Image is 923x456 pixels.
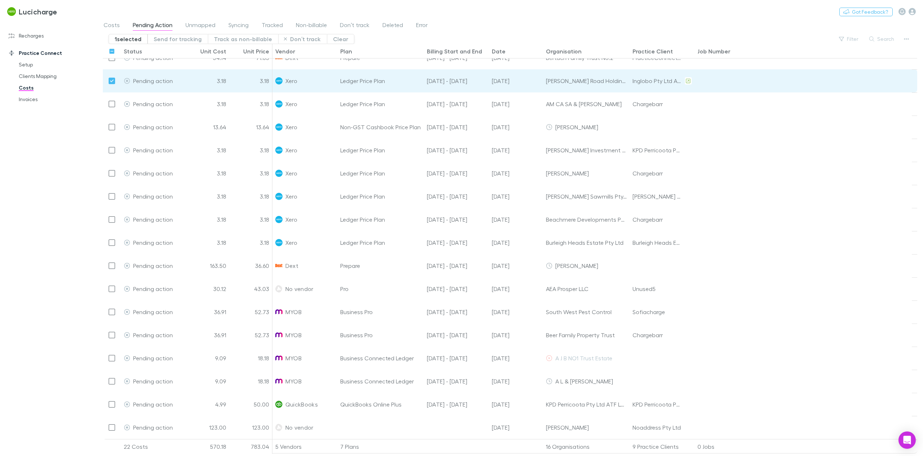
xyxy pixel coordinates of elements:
button: Send for tracking [148,34,208,44]
span: MYOB [285,323,302,346]
span: Pending action [133,100,173,107]
img: Xero's Logo [275,170,283,177]
span: Pending action [133,193,173,200]
span: QuickBooks [285,393,318,416]
div: Chargebarr [633,323,663,346]
div: Non-GST Cashbook Price Plan [337,116,424,139]
div: Ledger Price Plan [337,162,424,185]
div: Practice Client [633,48,673,55]
img: Xero's Logo [275,123,283,131]
span: No vendor [285,277,314,300]
div: South West Pest Control [546,300,627,323]
span: Pending action [133,262,173,269]
div: Chargebarr [633,92,663,115]
a: Invoices [12,94,101,105]
span: Tracked [262,21,283,31]
div: Noaddress Pty Ltd [633,416,681,439]
div: 570.18 [186,439,229,454]
div: Business Connected Ledger [337,347,424,370]
div: Inglobo Pty Ltd ATF Meraks Trust [633,69,682,92]
div: KPD Perricoota Pty Ltd ATF Lakeview Unit Trust [546,393,627,416]
span: Pending action [133,239,173,246]
a: Setup [12,59,101,70]
div: KPD Perricoota Pty Ltd ATF Lakeview Unit Trust [633,393,682,416]
div: Ledger Price Plan [337,185,424,208]
div: 3.18 [186,69,229,92]
span: Pending action [133,147,173,153]
div: QuickBooks Online Plus [337,393,424,416]
div: [PERSON_NAME] [546,162,627,184]
div: 28 Jul - 27 Aug 24 [424,69,489,92]
div: 01 Jun - 30 Jun 24 [424,370,489,393]
span: Pending action [133,401,173,408]
button: Got Feedback? [839,8,893,16]
div: 3.18 [229,69,272,92]
span: Error [416,21,428,31]
button: 1selected [109,34,148,44]
div: AEA Prosper LLC [546,277,627,300]
span: Pending action [133,424,173,431]
span: A L & [PERSON_NAME] [555,378,613,385]
div: Status [124,48,142,55]
div: 28 Aug 2024 [489,208,543,231]
span: Pending action [133,285,173,292]
div: 28 Aug 2024 [489,92,543,116]
div: 52.73 [229,300,272,323]
div: 18.18 [229,347,272,370]
span: Xero [285,208,297,231]
span: Costs [104,21,120,31]
div: 43.03 [229,277,272,300]
div: 01 Jan - 31 Jan 25 [424,277,489,300]
img: MYOB's Logo [275,378,283,385]
span: Deleted [382,21,403,31]
div: 13.64 [186,116,229,139]
span: [PERSON_NAME] [555,262,598,269]
div: 28 Jul - 27 Aug 24 [424,92,489,116]
span: Xero [285,162,297,184]
span: Pending action [133,308,173,315]
img: QuickBooks's Logo [275,401,283,408]
div: 3.18 [229,139,272,162]
button: Clear [327,34,354,44]
div: Unused5 [633,277,656,300]
div: 7 Plans [337,439,424,454]
div: 03 Jun 2024 [489,370,543,393]
div: Chargebarr [633,162,663,184]
div: 3.18 [229,162,272,185]
span: Unmapped [185,21,215,31]
div: 9 Practice Clients [630,439,695,454]
div: 28 Aug 2024 [489,139,543,162]
div: 28 Jul - 27 Aug 24 [424,231,489,254]
div: 3.18 [186,231,229,254]
div: Unit Cost [200,48,226,55]
img: Xero's Logo [275,216,283,223]
div: 3.18 [229,208,272,231]
div: 01 Jun - 30 Jun 24 [424,347,489,370]
a: Clients Mapping [12,70,101,82]
div: Ledger Price Plan [337,92,424,116]
img: Xero's Logo [275,239,283,246]
div: Open Intercom Messenger [898,431,916,449]
div: 01 Jun - 30 Jun 24 [424,300,489,323]
div: 3.18 [186,162,229,185]
span: Xero [285,69,297,92]
div: 28 Jul - 27 Aug 24 [424,139,489,162]
div: [PERSON_NAME] Sawmills Pty. Ltd. [546,185,627,208]
div: Ledger Price Plan [337,208,424,231]
div: 03 Jun 2024 [489,323,543,347]
div: Burleigh Heads Estate [633,231,682,254]
div: 3.18 [186,139,229,162]
span: Pending action [133,331,173,338]
span: Dext [285,254,298,277]
div: 03 Feb 2025 [489,277,543,300]
div: 02 Aug 2024 [489,393,543,416]
span: Don’t track [340,21,369,31]
div: 783.04 [229,439,272,454]
div: 28 Aug 2024 [489,162,543,185]
div: Pro [337,277,424,300]
div: 28 Jul - 27 Aug 24 [424,185,489,208]
div: Beachmere Developments Pty Ltd [546,208,627,231]
div: 18.18 [229,370,272,393]
div: Ledger Price Plan [337,139,424,162]
div: 13.64 [229,116,272,139]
